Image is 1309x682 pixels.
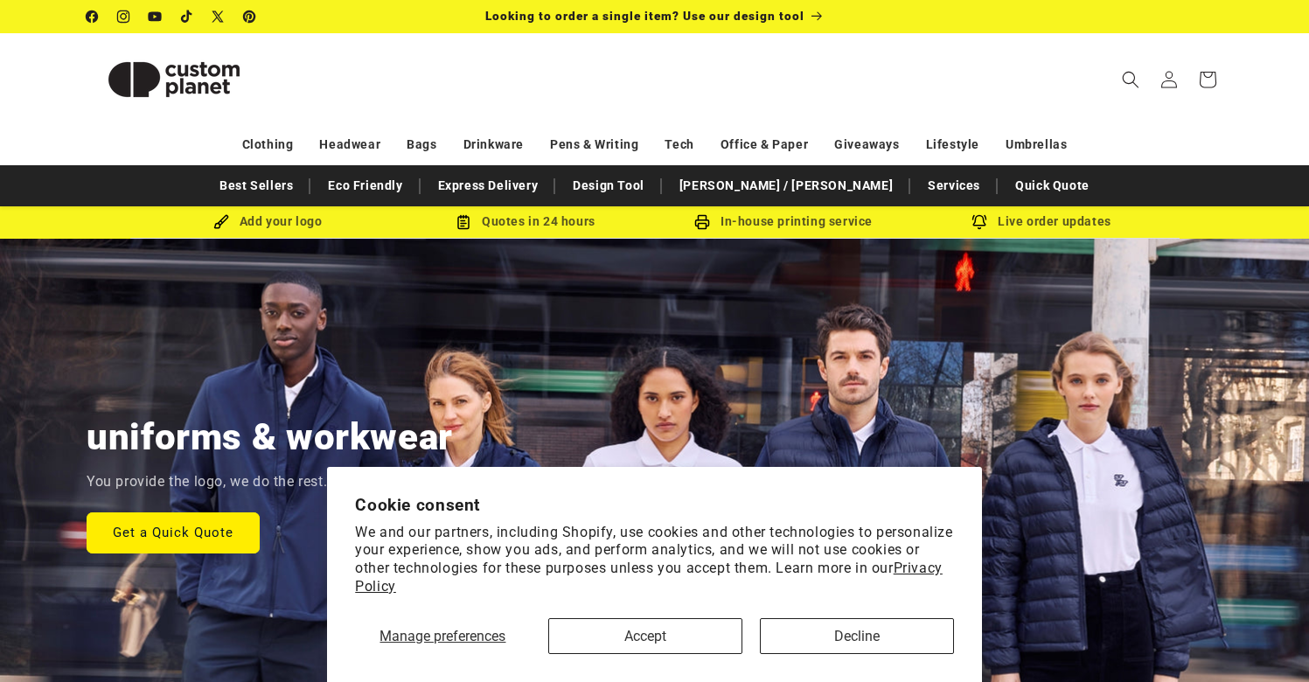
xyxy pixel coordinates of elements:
[971,214,987,230] img: Order updates
[397,211,655,233] div: Quotes in 24 hours
[926,129,979,160] a: Lifestyle
[429,170,547,201] a: Express Delivery
[355,495,954,515] h2: Cookie consent
[1006,170,1098,201] a: Quick Quote
[913,211,1171,233] div: Live order updates
[87,414,453,461] h2: uniforms & workwear
[379,628,505,644] span: Manage preferences
[456,214,471,230] img: Order Updates Icon
[213,214,229,230] img: Brush Icon
[564,170,653,201] a: Design Tool
[87,40,261,119] img: Custom Planet
[550,129,638,160] a: Pens & Writing
[548,618,742,654] button: Accept
[80,33,268,125] a: Custom Planet
[242,129,294,160] a: Clothing
[665,129,693,160] a: Tech
[1006,129,1067,160] a: Umbrellas
[919,170,989,201] a: Services
[211,170,302,201] a: Best Sellers
[671,170,902,201] a: [PERSON_NAME] / [PERSON_NAME]
[139,211,397,233] div: Add your logo
[1111,60,1150,99] summary: Search
[1222,598,1309,682] iframe: Chat Widget
[694,214,710,230] img: In-house printing
[655,211,913,233] div: In-house printing service
[485,9,804,23] span: Looking to order a single item? Use our design tool
[760,618,954,654] button: Decline
[355,618,530,654] button: Manage preferences
[463,129,524,160] a: Drinkware
[355,560,943,595] a: Privacy Policy
[319,129,380,160] a: Headwear
[319,170,411,201] a: Eco Friendly
[834,129,899,160] a: Giveaways
[87,511,260,553] a: Get a Quick Quote
[407,129,436,160] a: Bags
[721,129,808,160] a: Office & Paper
[87,470,327,495] p: You provide the logo, we do the rest.
[355,524,954,596] p: We and our partners, including Shopify, use cookies and other technologies to personalize your ex...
